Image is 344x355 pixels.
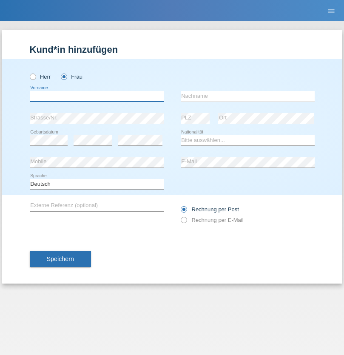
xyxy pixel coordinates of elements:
label: Herr [30,74,51,80]
label: Rechnung per E-Mail [181,217,244,223]
label: Frau [61,74,82,80]
span: Speichern [47,256,74,262]
button: Speichern [30,251,91,267]
a: menu [323,8,340,13]
input: Frau [61,74,66,79]
h1: Kund*in hinzufügen [30,44,315,55]
label: Rechnung per Post [181,206,239,213]
input: Rechnung per E-Mail [181,217,186,227]
i: menu [327,7,335,15]
input: Rechnung per Post [181,206,186,217]
input: Herr [30,74,35,79]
